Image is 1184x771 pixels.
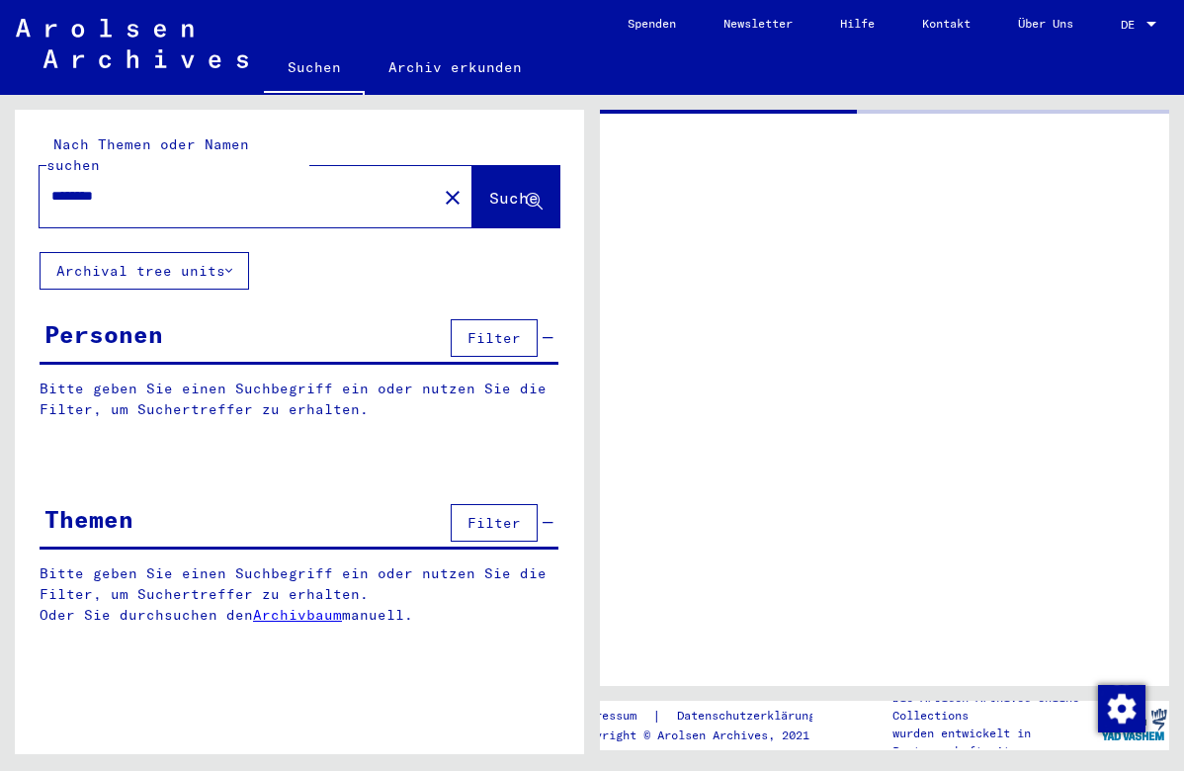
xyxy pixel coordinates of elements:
[365,43,546,91] a: Archiv erkunden
[661,706,839,727] a: Datenschutzerklärung
[892,689,1098,725] p: Die Arolsen Archives Online-Collections
[489,188,539,208] span: Suche
[16,19,248,68] img: Arolsen_neg.svg
[264,43,365,95] a: Suchen
[40,252,249,290] button: Archival tree units
[467,329,521,347] span: Filter
[441,186,465,210] mat-icon: close
[253,606,342,624] a: Archivbaum
[433,177,472,216] button: Clear
[44,316,163,352] div: Personen
[574,727,839,744] p: Copyright © Arolsen Archives, 2021
[1121,18,1142,32] span: DE
[1098,685,1145,732] img: Zustimmung ändern
[46,135,249,174] mat-label: Nach Themen oder Namen suchen
[467,514,521,532] span: Filter
[451,504,538,542] button: Filter
[574,706,652,727] a: Impressum
[892,725,1098,760] p: wurden entwickelt in Partnerschaft mit
[40,379,558,420] p: Bitte geben Sie einen Suchbegriff ein oder nutzen Sie die Filter, um Suchertreffer zu erhalten.
[451,319,538,357] button: Filter
[44,501,133,537] div: Themen
[574,706,839,727] div: |
[40,563,559,626] p: Bitte geben Sie einen Suchbegriff ein oder nutzen Sie die Filter, um Suchertreffer zu erhalten. O...
[472,166,559,227] button: Suche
